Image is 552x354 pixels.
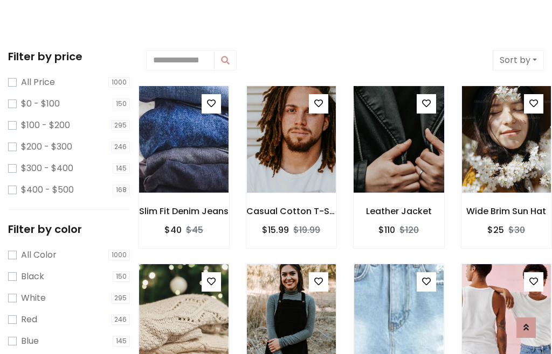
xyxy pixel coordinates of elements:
[461,206,552,216] h6: Wide Brim Sun Hat
[113,271,130,282] span: 150
[113,98,130,109] span: 150
[8,223,130,236] h5: Filter by color
[21,335,39,348] label: Blue
[378,225,395,235] h6: $110
[108,250,130,260] span: 1000
[293,224,320,236] del: $19.99
[21,162,73,175] label: $300 - $400
[139,206,229,216] h6: Slim Fit Denim Jeans
[21,249,57,261] label: All Color
[113,163,130,174] span: 145
[21,140,72,153] label: $200 - $300
[111,293,130,303] span: 295
[21,313,37,326] label: Red
[113,185,130,195] span: 168
[111,120,130,131] span: 295
[21,76,55,89] label: All Price
[508,224,525,236] del: $30
[262,225,289,235] h6: $15.99
[186,224,203,236] del: $45
[487,225,504,235] h6: $25
[21,270,44,283] label: Black
[21,292,46,305] label: White
[8,50,130,63] h5: Filter by price
[113,336,130,346] span: 145
[21,119,70,132] label: $100 - $200
[21,183,74,196] label: $400 - $500
[246,206,337,216] h6: Casual Cotton T-Shirt
[354,206,444,216] h6: Leather Jacket
[493,50,544,70] button: Sort by
[111,141,130,152] span: 246
[21,97,60,110] label: $0 - $100
[164,225,182,235] h6: $40
[399,224,419,236] del: $120
[108,77,130,88] span: 1000
[111,314,130,325] span: 246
